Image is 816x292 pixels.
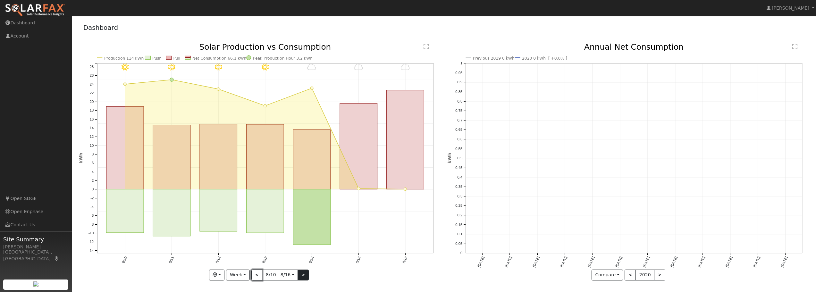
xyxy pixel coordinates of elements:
[3,244,69,250] div: [PERSON_NAME]
[504,256,513,268] text: [DATE]
[121,63,128,71] i: 8/10 - Clear
[457,175,462,179] text: 0.4
[152,56,162,61] text: Push
[170,78,173,81] circle: onclick=""
[404,188,407,191] circle: onclick=""
[725,256,733,268] text: [DATE]
[215,256,221,264] text: 8/12
[293,130,331,189] rect: onclick=""
[89,109,94,113] text: 18
[90,205,94,209] text: -4
[262,270,298,280] button: 8/10 - 8/16
[226,270,249,280] button: Week
[247,124,284,189] rect: onclick=""
[89,65,94,69] text: 28
[697,256,706,268] text: [DATE]
[121,256,128,264] text: 8/10
[89,91,94,95] text: 22
[642,256,651,268] text: [DATE]
[457,213,462,217] text: 0.2
[357,187,360,190] circle: onclick=""
[88,240,94,244] text: -12
[455,90,462,94] text: 0.85
[457,99,462,103] text: 0.8
[559,256,568,268] text: [DATE]
[200,189,237,232] rect: onclick=""
[89,73,94,77] text: 26
[3,235,69,244] span: Site Summary
[654,270,665,280] button: >
[89,126,94,130] text: 14
[354,63,363,71] i: 8/15 - Cloudy
[106,107,144,189] rect: onclick=""
[455,128,462,132] text: 0.65
[615,256,623,268] text: [DATE]
[401,63,410,71] i: 8/16 - Cloudy
[153,189,190,237] rect: onclick=""
[168,256,174,264] text: 8/11
[298,270,309,280] button: >
[473,56,515,61] text: Previous 2019 0 kWh
[457,156,462,160] text: 0.5
[340,104,377,189] rect: onclick=""
[92,153,94,156] text: 8
[5,4,65,17] img: SolarFax
[307,63,316,71] i: 8/14 - Cloudy
[402,256,408,264] text: 8/16
[310,87,313,90] circle: onclick=""
[455,242,462,246] text: 0.05
[106,189,144,233] rect: onclick=""
[772,5,809,11] span: [PERSON_NAME]
[262,63,269,71] i: 8/13 - Clear
[199,42,331,52] text: Solar Production vs Consumption
[253,56,313,61] text: Peak Production Hour 3.2 kWh
[457,118,462,122] text: 0.7
[308,256,315,264] text: 8/14
[457,194,462,198] text: 0.3
[387,90,424,189] rect: onclick=""
[92,188,94,191] text: 0
[457,80,462,84] text: 0.9
[3,249,69,262] div: [GEOGRAPHIC_DATA], [GEOGRAPHIC_DATA]
[455,185,462,189] text: 0.35
[753,256,761,268] text: [DATE]
[217,88,220,91] circle: onclick=""
[251,270,263,280] button: <
[625,270,636,280] button: <
[532,256,540,268] text: [DATE]
[92,161,94,165] text: 6
[455,204,462,208] text: 0.25
[592,270,623,280] button: Compare
[90,222,94,226] text: -8
[92,179,94,183] text: 2
[78,153,83,164] text: kWh
[88,249,94,253] text: -14
[90,196,94,200] text: -2
[90,214,94,218] text: -6
[89,82,94,86] text: 24
[457,138,462,141] text: 0.6
[460,251,462,255] text: 0
[424,44,429,50] text: 
[635,270,654,280] button: 2020
[173,56,180,61] text: Pull
[455,166,462,170] text: 0.45
[522,56,567,61] text: 2020 0 kWh [ +0.0% ]
[455,147,462,151] text: 0.55
[455,223,462,227] text: 0.15
[780,256,788,268] text: [DATE]
[104,56,144,61] text: Production 114 kWh
[792,44,797,50] text: 
[89,100,94,104] text: 20
[215,63,222,71] i: 8/12 - Clear
[262,256,268,264] text: 8/13
[153,125,190,189] rect: onclick=""
[457,232,462,236] text: 0.1
[200,124,237,189] rect: onclick=""
[33,281,38,287] img: retrieve
[89,117,94,121] text: 16
[54,256,60,261] a: Map
[460,61,462,65] text: 1
[455,71,462,75] text: 0.95
[123,83,126,86] circle: onclick=""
